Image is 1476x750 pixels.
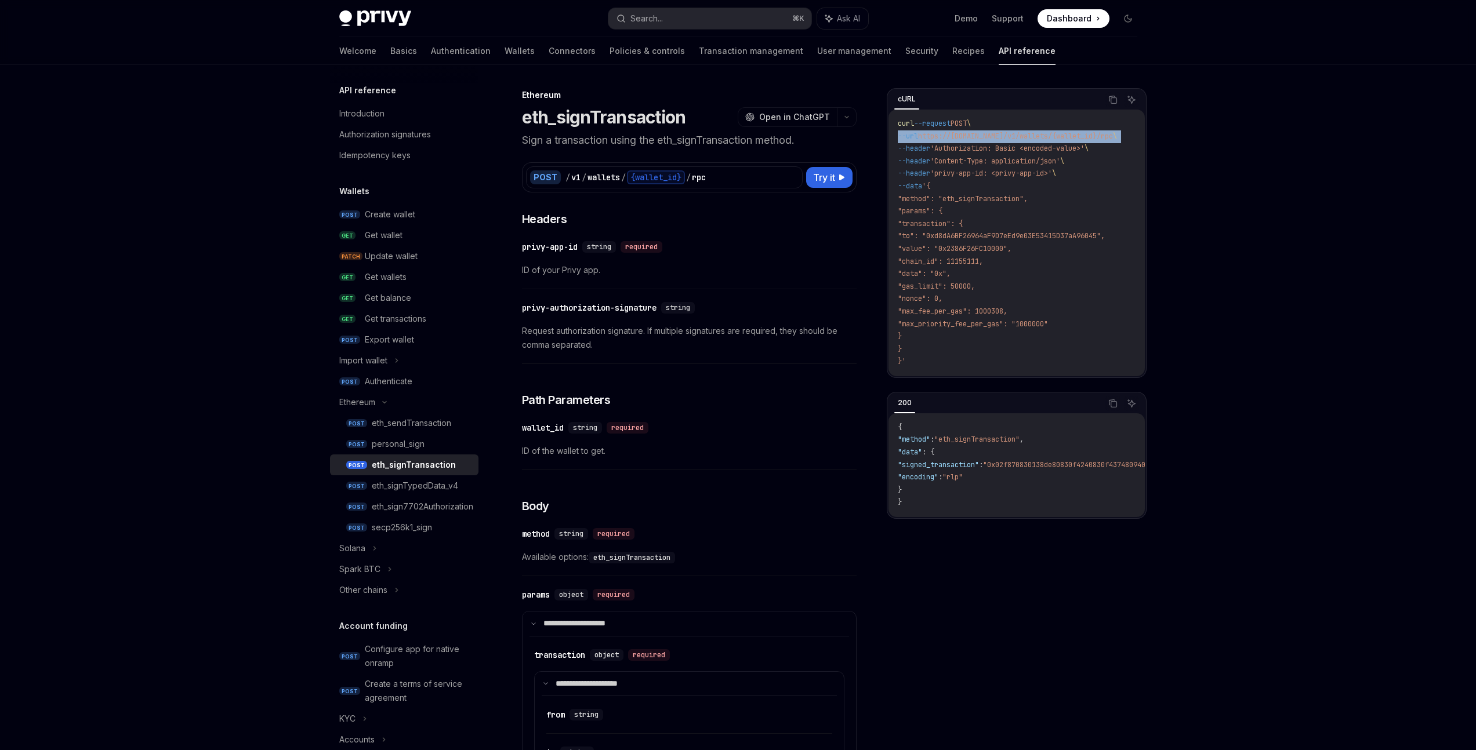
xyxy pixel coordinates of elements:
[339,315,356,323] span: GET
[365,312,426,326] div: Get transactions
[594,650,619,660] span: object
[330,639,478,673] a: POSTConfigure app for native onramp
[330,308,478,329] a: GETGet transactions
[330,225,478,246] a: GETGet wallet
[738,107,837,127] button: Open in ChatGPT
[339,377,360,386] span: POST
[339,294,356,303] span: GET
[666,303,690,312] span: string
[372,437,425,451] div: personal_sign
[346,440,367,449] span: POST
[372,458,456,472] div: eth_signTransaction
[942,472,963,482] span: "rlp"
[593,528,634,540] div: required
[330,103,478,124] a: Introduction
[339,210,360,219] span: POST
[339,10,411,27] img: dark logo
[999,37,1056,65] a: API reference
[898,356,906,366] span: }'
[330,673,478,708] a: POSTCreate a terms of service agreement
[587,242,611,252] span: string
[339,395,375,409] div: Ethereum
[898,169,930,178] span: --header
[339,252,362,261] span: PATCH
[898,294,942,303] span: "nonce": 0,
[522,324,857,352] span: Request authorization signature. If multiple signatures are required, they should be comma separa...
[898,269,951,278] span: "data": "0x",
[1020,435,1024,444] span: ,
[922,181,930,191] span: '{
[365,270,407,284] div: Get wallets
[588,172,620,183] div: wallets
[522,498,549,514] span: Body
[621,172,626,183] div: /
[918,132,1113,141] span: https://[DOMAIN_NAME]/v1/wallets/{wallet_id}/rpc
[692,172,706,183] div: rpc
[546,709,565,720] div: from
[628,649,670,661] div: required
[574,710,599,719] span: string
[522,89,857,101] div: Ethereum
[898,181,922,191] span: --data
[330,475,478,496] a: POSTeth_signTypedData_v4
[339,619,408,633] h5: Account funding
[1119,9,1137,28] button: Toggle dark mode
[930,144,1085,153] span: 'Authorization: Basic <encoded-value>'
[339,148,411,162] div: Idempotency keys
[898,282,975,291] span: "gas_limit": 50000,
[898,194,1028,203] span: "method": "eth_signTransaction",
[522,550,857,564] span: Available options:
[565,172,570,183] div: /
[898,497,902,507] span: }
[898,423,902,432] span: {
[365,207,415,221] div: Create wallet
[522,589,550,600] div: params
[339,541,365,555] div: Solana
[339,562,380,576] div: Spark BTC
[365,249,418,263] div: Update wallet
[630,12,663,26] div: Search...
[992,13,1024,24] a: Support
[339,184,369,198] h5: Wallets
[339,128,431,141] div: Authorization signatures
[914,119,951,128] span: --request
[952,37,985,65] a: Recipes
[817,8,868,29] button: Ask AI
[938,472,942,482] span: :
[905,37,938,65] a: Security
[339,712,356,726] div: KYC
[1124,92,1139,107] button: Ask AI
[365,374,412,388] div: Authenticate
[330,287,478,308] a: GETGet balance
[898,231,1105,241] span: "to": "0xd8dA6BF26964aF9D7eEd9e03E53415D37aA96045",
[530,170,561,184] div: POST
[573,423,597,432] span: string
[898,472,938,482] span: "encoding"
[817,37,891,65] a: User management
[898,332,902,341] span: }
[934,435,1020,444] span: "eth_signTransaction"
[534,649,585,661] div: transaction
[686,172,691,183] div: /
[365,642,472,670] div: Configure app for native onramp
[582,172,586,183] div: /
[522,132,857,148] p: Sign a transaction using the eth_signTransaction method.
[522,302,657,314] div: privy-authorization-signature
[330,145,478,166] a: Idempotency keys
[522,107,686,128] h1: eth_signTransaction
[955,13,978,24] a: Demo
[1038,9,1109,28] a: Dashboard
[898,156,930,166] span: --header
[365,677,472,705] div: Create a terms of service agreement
[1124,396,1139,411] button: Ask AI
[930,156,1060,166] span: 'Content-Type: application/json'
[339,583,387,597] div: Other chains
[1052,169,1056,178] span: \
[549,37,596,65] a: Connectors
[330,517,478,538] a: POSTsecp256k1_sign
[346,523,367,532] span: POST
[346,419,367,428] span: POST
[339,354,387,367] div: Import wallet
[365,291,411,305] div: Get balance
[505,37,535,65] a: Wallets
